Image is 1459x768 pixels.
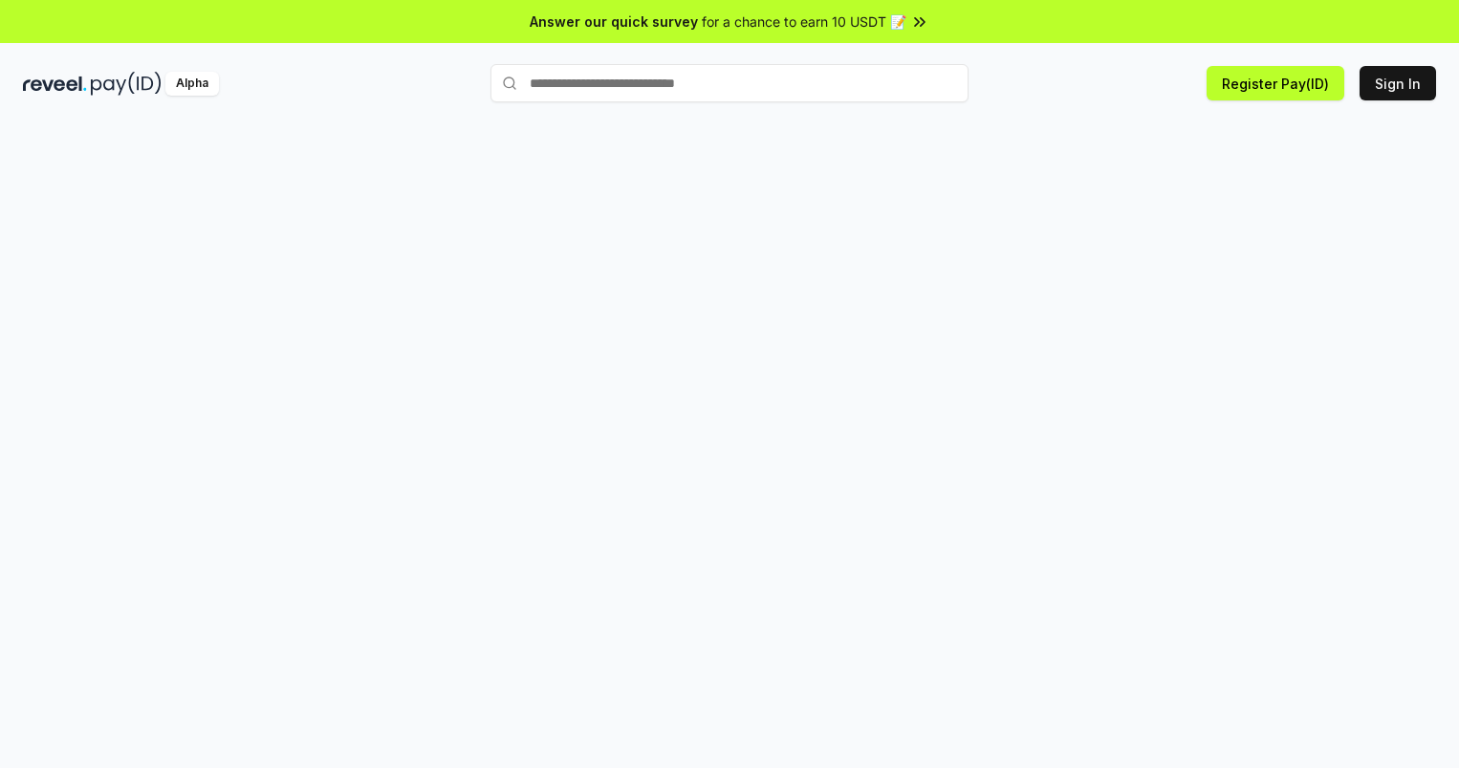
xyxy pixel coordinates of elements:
[23,72,87,96] img: reveel_dark
[1360,66,1436,100] button: Sign In
[165,72,219,96] div: Alpha
[1207,66,1344,100] button: Register Pay(ID)
[702,11,906,32] span: for a chance to earn 10 USDT 📝
[530,11,698,32] span: Answer our quick survey
[91,72,162,96] img: pay_id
